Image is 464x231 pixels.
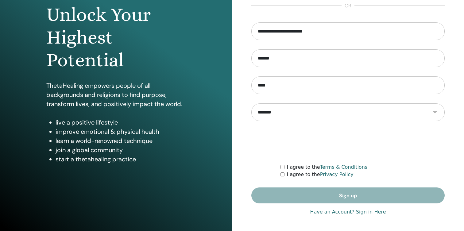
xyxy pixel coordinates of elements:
iframe: reCAPTCHA [301,130,395,154]
li: improve emotional & physical health [56,127,186,136]
a: Privacy Policy [320,171,354,177]
li: join a global community [56,145,186,155]
li: live a positive lifestyle [56,118,186,127]
li: start a thetahealing practice [56,155,186,164]
h1: Unlock Your Highest Potential [46,3,186,72]
label: I agree to the [287,171,354,178]
a: Terms & Conditions [320,164,367,170]
span: or [342,2,354,10]
a: Have an Account? Sign in Here [310,208,386,216]
label: I agree to the [287,164,368,171]
p: ThetaHealing empowers people of all backgrounds and religions to find purpose, transform lives, a... [46,81,186,109]
li: learn a world-renowned technique [56,136,186,145]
